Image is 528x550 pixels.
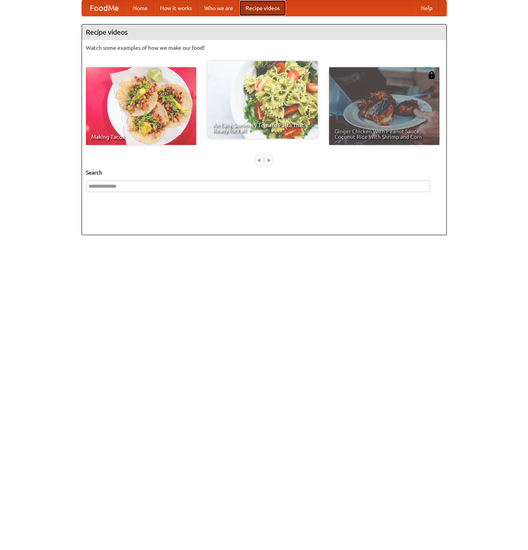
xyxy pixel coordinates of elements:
a: Recipe videos [239,0,286,16]
a: How it works [154,0,198,16]
h4: Recipe videos [82,24,446,40]
span: Making Tacos [91,134,191,140]
a: Home [127,0,154,16]
span: An Easy, Summery Tomato Pasta That's Ready for Fall [213,122,312,133]
h5: Search [86,169,443,176]
a: Making Tacos [86,67,196,145]
a: FoodMe [82,0,127,16]
div: » [265,155,272,165]
img: 483408.png [428,71,436,79]
a: An Easy, Summery Tomato Pasta That's Ready for Fall [207,61,318,139]
a: Who we are [198,0,239,16]
div: « [256,155,263,165]
p: Watch some examples of how we make our food! [86,44,443,52]
a: Help [415,0,439,16]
